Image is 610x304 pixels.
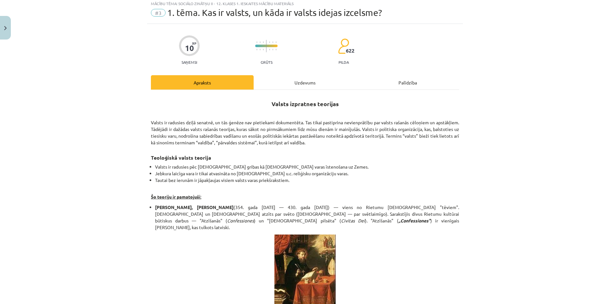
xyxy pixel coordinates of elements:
[179,60,200,64] p: Saņemsi
[276,41,276,43] img: icon-short-line-57e1e144782c952c97e751825c79c345078a6d821885a25fce030b3d8c18986b.svg
[254,75,356,90] div: Uzdevums
[192,41,196,45] span: XP
[167,7,382,18] span: 1. tēma. Kas ir valsts, un kāda ir valsts idejas izcelsme?
[269,49,270,50] img: icon-short-line-57e1e144782c952c97e751825c79c345078a6d821885a25fce030b3d8c18986b.svg
[257,49,257,50] img: icon-short-line-57e1e144782c952c97e751825c79c345078a6d821885a25fce030b3d8c18986b.svg
[269,41,270,43] img: icon-short-line-57e1e144782c952c97e751825c79c345078a6d821885a25fce030b3d8c18986b.svg
[155,204,459,231] p: (354. gada [DATE] — 430. gada [DATE]) — viens no Rietumu [DEMOGRAPHIC_DATA] "tēviem". [DEMOGRAPHI...
[155,204,234,210] strong: [PERSON_NAME], [PERSON_NAME]
[346,48,354,54] span: 622
[151,194,200,199] u: Šo teoriju ir pamatojuši
[261,60,272,64] p: Grūts
[356,75,459,90] div: Palīdzība
[151,154,211,161] strong: Teoloģiskā valsts teorija
[341,218,365,223] em: Civitas Dei
[398,218,430,223] em: „Confessiones”
[272,41,273,43] img: icon-short-line-57e1e144782c952c97e751825c79c345078a6d821885a25fce030b3d8c18986b.svg
[272,100,339,107] strong: Valsts izpratnes teorijas
[151,117,459,146] p: Valsts ir radusies dziļā senatnē, un tās ģenēze nav pietiekami dokumentēta. Tas tikai pastiprina ...
[227,218,254,223] em: Confessiones
[155,177,459,184] li: Tautai bez ierunām ir jāpakļaujas visiem valsts varas priekšrakstiem.
[276,49,276,50] img: icon-short-line-57e1e144782c952c97e751825c79c345078a6d821885a25fce030b3d8c18986b.svg
[338,60,349,64] p: pilda
[151,75,254,90] div: Apraksts
[272,49,273,50] img: icon-short-line-57e1e144782c952c97e751825c79c345078a6d821885a25fce030b3d8c18986b.svg
[266,40,267,52] img: icon-long-line-d9ea69661e0d244f92f715978eff75569469978d946b2353a9bb055b3ed8787d.svg
[151,1,459,6] div: Mācību tēma: Sociālo zinātņu ii - 12. klases 1. ieskaites mācību materiāls
[338,38,349,54] img: students-c634bb4e5e11cddfef0936a35e636f08e4e9abd3cc4e673bd6f9a4125e45ecb1.svg
[151,9,166,17] span: #3
[155,170,459,177] li: Jebkura laicīga vara ir tikai atvasināta no [DEMOGRAPHIC_DATA] u.c. reliģisku organizāciju varas.
[200,194,201,199] u: :
[185,44,194,53] div: 10
[155,163,459,170] li: Valsts ir radusies pēc [DEMOGRAPHIC_DATA] gribas kā [DEMOGRAPHIC_DATA] varas īstenošana uz Zemes.
[257,41,257,43] img: icon-short-line-57e1e144782c952c97e751825c79c345078a6d821885a25fce030b3d8c18986b.svg
[4,26,7,30] img: icon-close-lesson-0947bae3869378f0d4975bcd49f059093ad1ed9edebbc8119c70593378902aed.svg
